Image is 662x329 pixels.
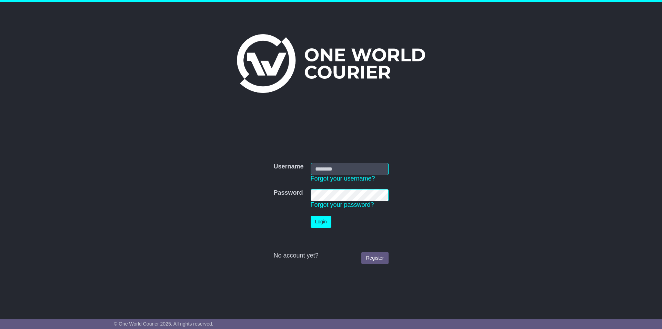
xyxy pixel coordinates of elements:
a: Forgot your password? [311,201,374,208]
div: No account yet? [273,252,388,260]
label: Password [273,189,303,197]
img: One World [237,34,425,93]
a: Forgot your username? [311,175,375,182]
button: Login [311,216,331,228]
a: Register [361,252,388,264]
label: Username [273,163,303,171]
span: © One World Courier 2025. All rights reserved. [114,321,213,327]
